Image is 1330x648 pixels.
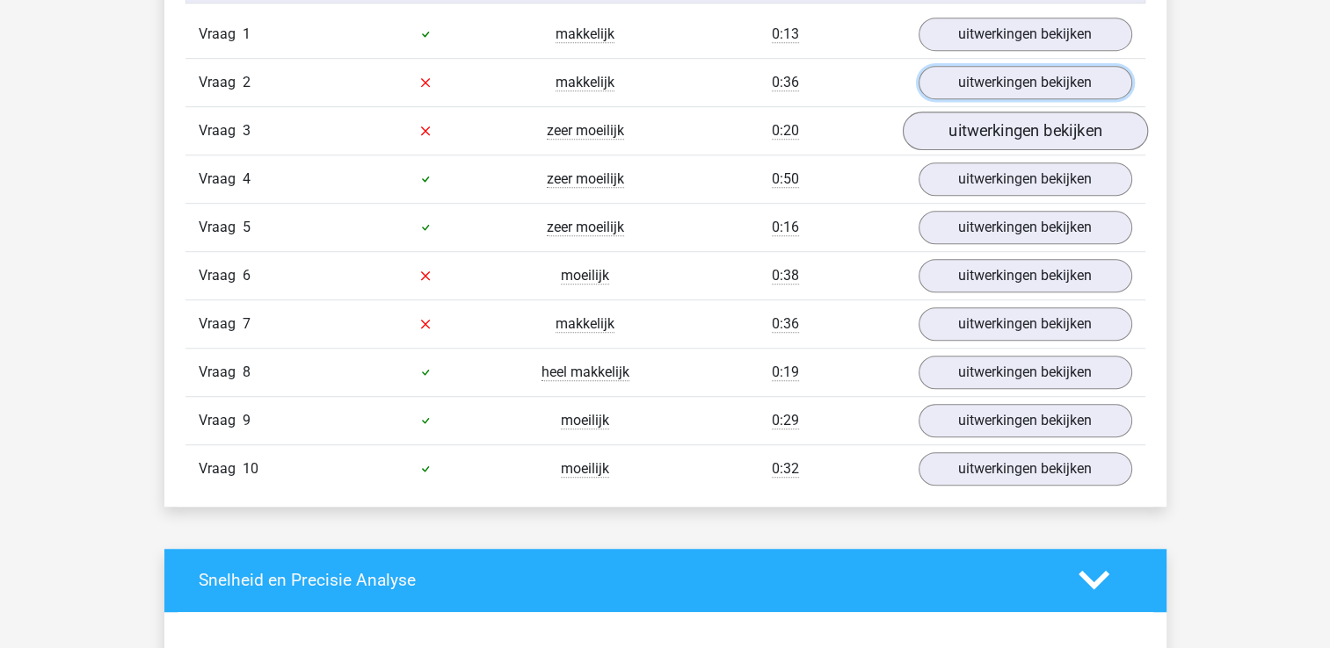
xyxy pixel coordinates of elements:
[243,267,251,284] span: 6
[902,112,1147,150] a: uitwerkingen bekijken
[772,25,799,43] span: 0:13
[919,66,1132,99] a: uitwerkingen bekijken
[243,364,251,380] span: 8
[772,122,799,140] span: 0:20
[919,452,1132,486] a: uitwerkingen bekijken
[547,219,624,236] span: zeer moeilijk
[243,25,251,42] span: 1
[199,169,243,190] span: Vraag
[772,364,799,381] span: 0:19
[556,74,614,91] span: makkelijk
[243,219,251,235] span: 5
[919,356,1132,389] a: uitwerkingen bekijken
[199,217,243,238] span: Vraag
[243,170,251,187] span: 4
[199,362,243,383] span: Vraag
[772,267,799,284] span: 0:38
[541,364,629,381] span: heel makkelijk
[199,265,243,286] span: Vraag
[199,313,243,335] span: Vraag
[772,170,799,188] span: 0:50
[919,259,1132,292] a: uitwerkingen bekijken
[199,458,243,479] span: Vraag
[547,170,624,188] span: zeer moeilijk
[561,412,609,429] span: moeilijk
[556,315,614,333] span: makkelijk
[199,410,243,431] span: Vraag
[243,74,251,90] span: 2
[243,122,251,139] span: 3
[561,267,609,284] span: moeilijk
[772,219,799,236] span: 0:16
[919,18,1132,51] a: uitwerkingen bekijken
[772,460,799,478] span: 0:32
[243,315,251,332] span: 7
[199,72,243,93] span: Vraag
[243,412,251,428] span: 9
[919,307,1132,341] a: uitwerkingen bekijken
[919,211,1132,244] a: uitwerkingen bekijken
[772,74,799,91] span: 0:36
[199,24,243,45] span: Vraag
[556,25,614,43] span: makkelijk
[547,122,624,140] span: zeer moeilijk
[919,404,1132,437] a: uitwerkingen bekijken
[772,412,799,429] span: 0:29
[243,460,258,477] span: 10
[199,570,1052,590] h4: Snelheid en Precisie Analyse
[919,162,1132,196] a: uitwerkingen bekijken
[772,315,799,333] span: 0:36
[199,120,243,141] span: Vraag
[561,460,609,478] span: moeilijk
